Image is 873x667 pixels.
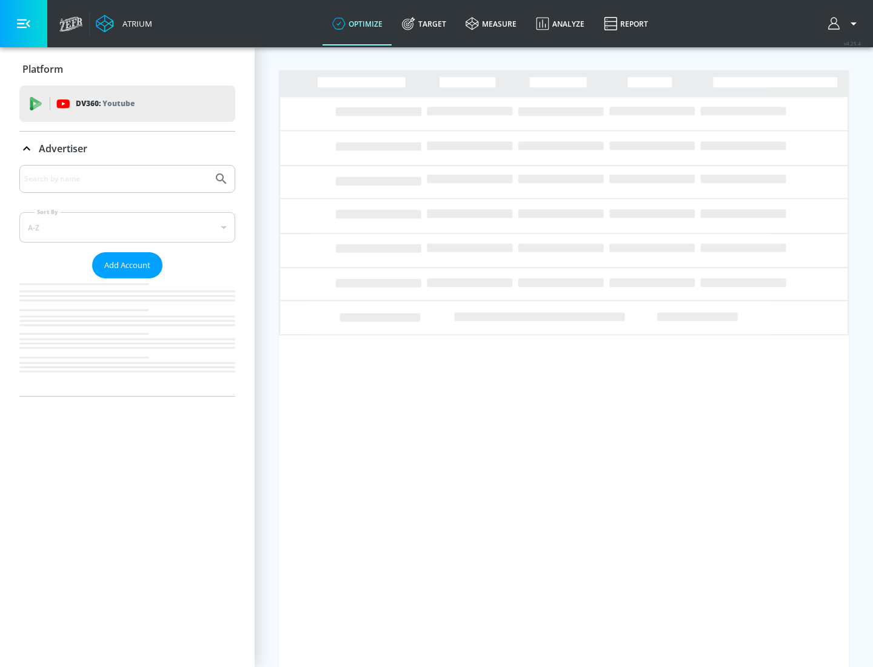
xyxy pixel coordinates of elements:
p: DV360: [76,97,135,110]
span: Add Account [104,258,150,272]
div: A-Z [19,212,235,243]
input: Search by name [24,171,208,187]
button: Add Account [92,252,162,278]
div: Advertiser [19,165,235,396]
nav: list of Advertiser [19,278,235,396]
label: Sort By [35,208,61,216]
p: Advertiser [39,142,87,155]
div: DV360: Youtube [19,85,235,122]
div: Platform [19,52,235,86]
a: measure [456,2,526,45]
span: v 4.25.4 [844,40,861,47]
div: Atrium [118,18,152,29]
a: Atrium [96,15,152,33]
a: optimize [323,2,392,45]
p: Youtube [102,97,135,110]
div: Advertiser [19,132,235,166]
a: Target [392,2,456,45]
p: Platform [22,62,63,76]
a: Analyze [526,2,594,45]
a: Report [594,2,658,45]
